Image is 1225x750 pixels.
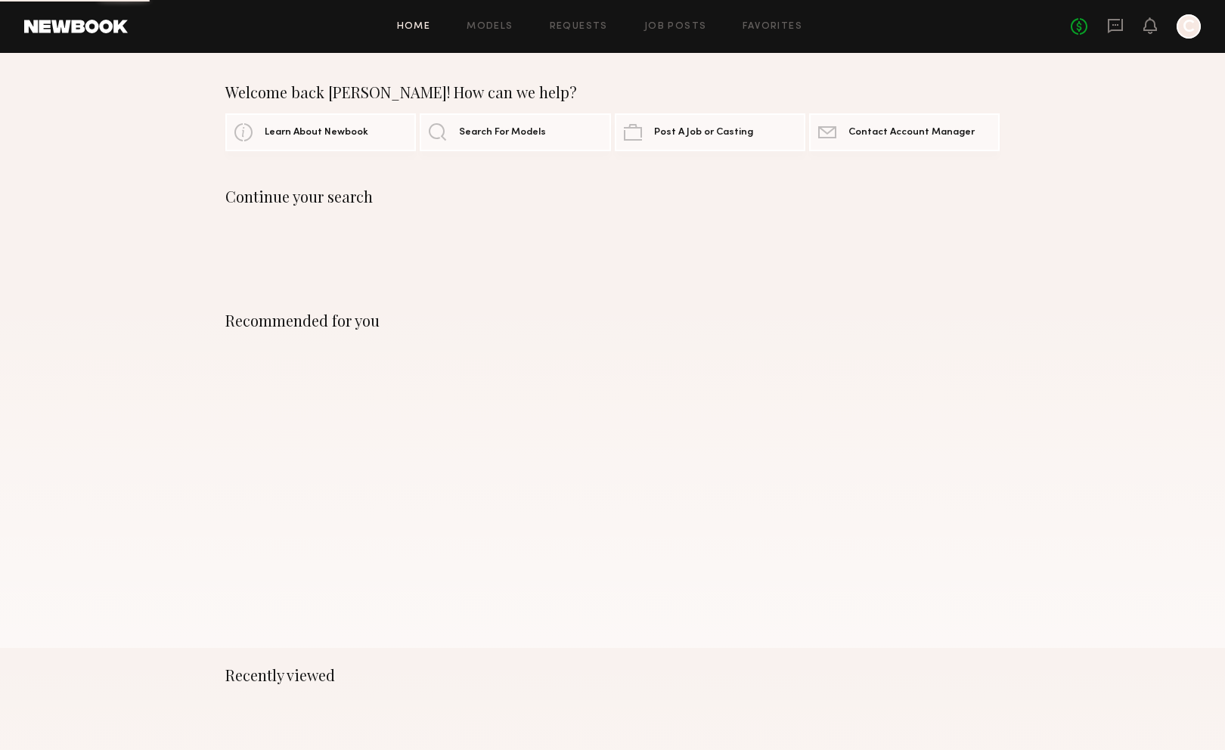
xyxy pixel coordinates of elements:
[848,128,975,138] span: Contact Account Manager
[225,83,1000,101] div: Welcome back [PERSON_NAME]! How can we help?
[459,128,546,138] span: Search For Models
[743,22,802,32] a: Favorites
[809,113,1000,151] a: Contact Account Manager
[654,128,753,138] span: Post A Job or Casting
[225,187,1000,206] div: Continue your search
[225,666,1000,684] div: Recently viewed
[265,128,368,138] span: Learn About Newbook
[644,22,707,32] a: Job Posts
[225,113,416,151] a: Learn About Newbook
[420,113,610,151] a: Search For Models
[550,22,608,32] a: Requests
[225,311,1000,330] div: Recommended for you
[615,113,805,151] a: Post A Job or Casting
[397,22,431,32] a: Home
[467,22,513,32] a: Models
[1177,14,1201,39] a: C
